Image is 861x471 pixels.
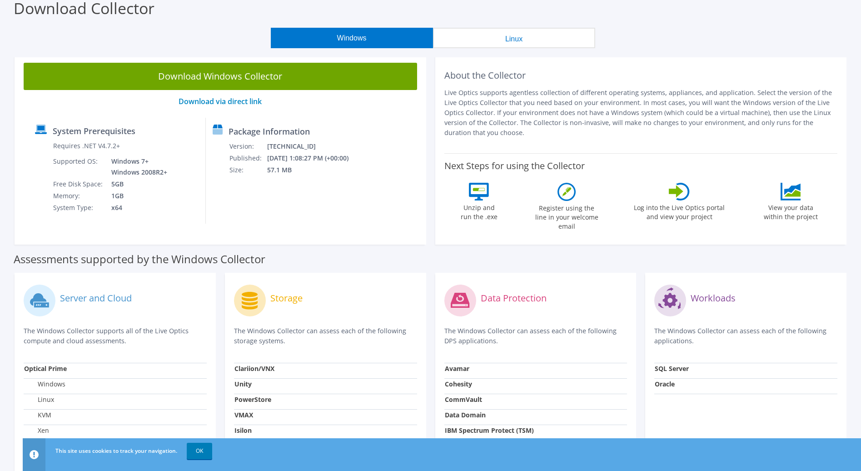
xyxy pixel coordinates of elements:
label: Log into the Live Optics portal and view your project [633,200,725,221]
button: Linux [433,28,595,48]
label: Server and Cloud [60,294,132,303]
label: Package Information [229,127,310,136]
td: [TECHNICAL_ID] [267,140,361,152]
h2: About the Collector [444,70,838,81]
td: 5GB [105,178,169,190]
td: x64 [105,202,169,214]
p: The Windows Collector supports all of the Live Optics compute and cloud assessments. [24,326,207,346]
label: KVM [24,411,51,420]
strong: Cohesity [445,380,472,388]
a: OK [187,443,212,459]
p: The Windows Collector can assess each of the following applications. [654,326,837,346]
strong: IBM Spectrum Protect (TSM) [445,426,534,435]
strong: SQL Server [655,364,689,373]
strong: Oracle [655,380,675,388]
a: Download Windows Collector [24,63,417,90]
label: System Prerequisites [53,126,135,135]
strong: Avamar [445,364,469,373]
td: Free Disk Space: [53,178,105,190]
label: Assessments supported by the Windows Collector [14,255,265,264]
td: Supported OS: [53,155,105,178]
strong: Optical Prime [24,364,67,373]
label: Next Steps for using the Collector [444,160,585,171]
strong: Data Domain [445,411,486,419]
label: Xen [24,426,49,435]
td: 1GB [105,190,169,202]
p: Live Optics supports agentless collection of different operating systems, appliances, and applica... [444,88,838,138]
strong: PowerStore [234,395,271,404]
label: Workloads [691,294,736,303]
td: Published: [229,152,267,164]
strong: CommVault [445,395,482,404]
label: Unzip and run the .exe [458,200,500,221]
strong: Clariion/VNX [234,364,274,373]
label: Windows [24,380,65,389]
strong: Unity [234,380,252,388]
strong: VMAX [234,411,253,419]
td: Memory: [53,190,105,202]
label: Data Protection [481,294,547,303]
td: [DATE] 1:08:27 PM (+00:00) [267,152,361,164]
label: Linux [24,395,54,404]
strong: Isilon [234,426,252,435]
label: Storage [270,294,303,303]
td: Size: [229,164,267,176]
td: Version: [229,140,267,152]
label: Requires .NET V4.7.2+ [53,141,120,150]
td: 57.1 MB [267,164,361,176]
p: The Windows Collector can assess each of the following DPS applications. [444,326,627,346]
label: View your data within the project [758,200,823,221]
td: System Type: [53,202,105,214]
p: The Windows Collector can assess each of the following storage systems. [234,326,417,346]
button: Windows [271,28,433,48]
span: This site uses cookies to track your navigation. [55,447,177,455]
label: Register using the line in your welcome email [533,201,601,231]
a: Download via direct link [179,96,262,106]
td: Windows 7+ Windows 2008R2+ [105,155,169,178]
